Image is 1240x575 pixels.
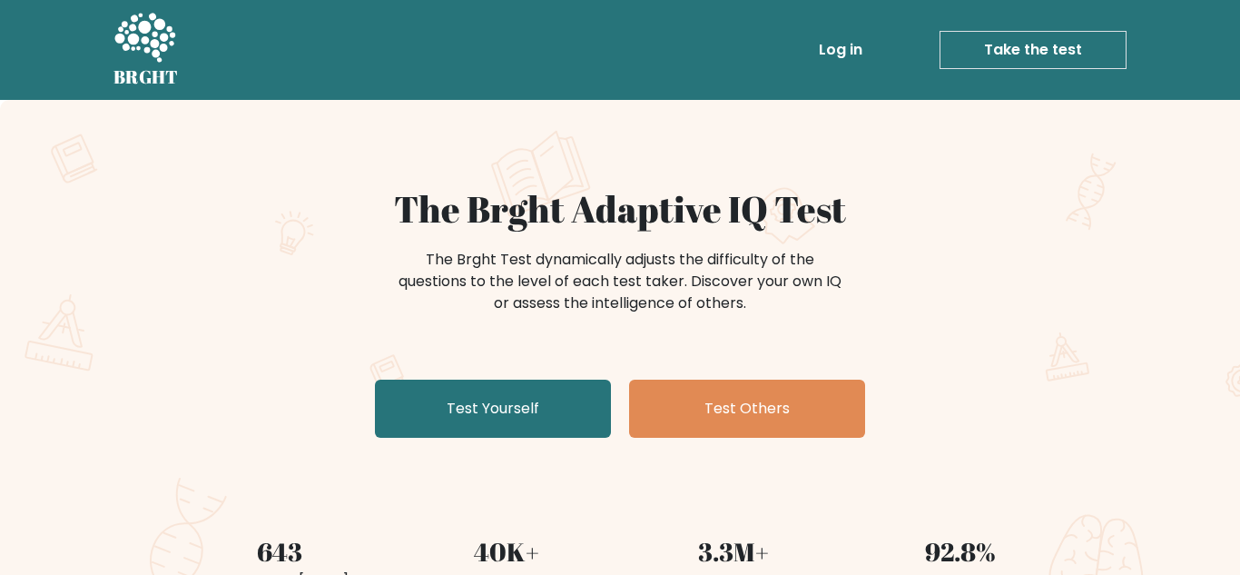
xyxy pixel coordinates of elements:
div: 92.8% [858,532,1063,570]
a: BRGHT [113,7,179,93]
div: 3.3M+ [631,532,836,570]
div: 643 [177,532,382,570]
a: Test Others [629,380,865,438]
h5: BRGHT [113,66,179,88]
div: The Brght Test dynamically adjusts the difficulty of the questions to the level of each test take... [393,249,847,314]
div: 40K+ [404,532,609,570]
a: Log in [812,32,870,68]
a: Test Yourself [375,380,611,438]
h1: The Brght Adaptive IQ Test [177,187,1063,231]
a: Take the test [940,31,1127,69]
